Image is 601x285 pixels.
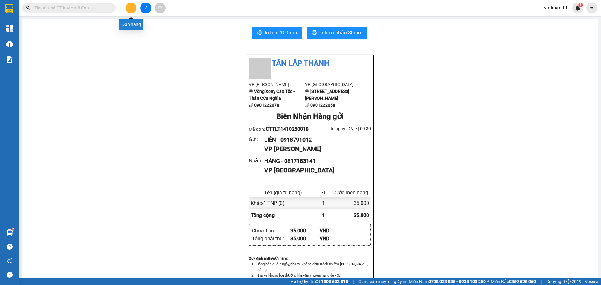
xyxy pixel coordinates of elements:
[354,212,369,218] span: 35.000
[119,19,143,30] div: Đơn hàng
[305,89,349,101] b: [STREET_ADDRESS][PERSON_NAME]
[255,272,371,278] li: Nhà xe không bồi thường khi vận chuyển hàng dễ vỡ.
[264,157,366,165] div: HẰNG - 0817183141
[7,272,13,278] span: message
[319,29,362,37] span: In biên nhận 80mm
[12,228,14,230] sup: 1
[6,229,13,236] img: warehouse-icon
[589,5,595,11] span: caret-down
[322,212,325,218] span: 1
[331,190,369,196] div: Cước món hàng
[586,3,597,13] button: caret-down
[264,165,366,175] div: VP [GEOGRAPHIC_DATA]
[251,212,275,218] span: Tổng cộng
[249,81,305,88] li: VP [PERSON_NAME]
[251,190,316,196] div: Tên (giá trị hàng)
[353,278,354,285] span: |
[290,227,320,235] div: 35.000
[3,45,139,61] div: [PERSON_NAME]
[330,197,371,209] div: 35.000
[491,278,536,285] span: Miền Bắc
[252,235,290,242] div: Tổng phải thu :
[509,279,536,284] strong: 0369 525 060
[566,279,571,284] span: copyright
[265,29,297,37] span: In tem 100mm
[317,197,330,209] div: 1
[29,30,114,41] text: CTTLT1410250018
[249,103,253,107] span: phone
[320,235,349,242] div: VND
[255,261,371,272] li: Hàng hóa quá 7 ngày, nhà xe không chịu trách nhiệm [PERSON_NAME], thất lạc.
[541,278,542,285] span: |
[358,278,407,285] span: Cung cấp máy in - giấy in:
[305,81,361,88] li: VP [GEOGRAPHIC_DATA]
[249,89,253,94] span: environment
[249,135,264,143] div: Gửi :
[320,227,349,235] div: VND
[319,190,328,196] div: SL
[34,4,108,11] input: Tìm tên, số ĐT hoặc mã đơn
[310,125,371,132] div: In ngày: [DATE] 09:30
[429,279,486,284] strong: 0708 023 035 - 0935 103 250
[129,6,133,10] span: plus
[140,3,151,13] button: file-add
[26,6,30,10] span: search
[249,125,310,133] div: Mã đơn:
[305,89,309,94] span: environment
[155,3,166,13] button: aim
[249,58,371,69] li: Tân Lập Thành
[290,235,320,242] div: 35.000
[310,103,335,108] b: 0901222058
[575,5,581,11] img: icon-new-feature
[264,144,366,154] div: VP [PERSON_NAME]
[539,4,572,12] span: vinhcan.tlt
[578,3,583,7] sup: 1
[579,3,582,7] span: 1
[409,278,486,285] span: Miền Nam
[6,25,13,32] img: dashboard-icon
[487,280,489,283] span: ⚪️
[252,27,302,39] button: printerIn tem 100mm
[158,6,162,10] span: aim
[257,30,262,36] span: printer
[126,3,136,13] button: plus
[305,103,309,107] span: phone
[307,27,367,39] button: printerIn biên nhận 80mm
[312,30,317,36] span: printer
[249,256,371,261] div: Quy định nhận/gửi hàng :
[143,6,148,10] span: file-add
[7,244,13,250] span: question-circle
[266,126,309,132] span: CTTLT1410250018
[6,41,13,47] img: warehouse-icon
[249,157,264,165] div: Nhận :
[290,278,348,285] span: Hỗ trợ kỹ thuật:
[254,103,279,108] b: 0901222078
[249,111,371,123] div: Biên Nhận Hàng gởi
[251,200,285,206] span: Khác - 1 TNP (0)
[249,89,295,101] b: Vòng Xoay Cao Tốc - Thân Cửu Nghĩa
[264,135,366,144] div: LIỀN - 0918791012
[7,258,13,264] span: notification
[6,56,13,63] img: solution-icon
[321,279,348,284] strong: 1900 633 818
[252,227,290,235] div: Chưa Thu :
[5,4,13,13] img: logo-vxr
